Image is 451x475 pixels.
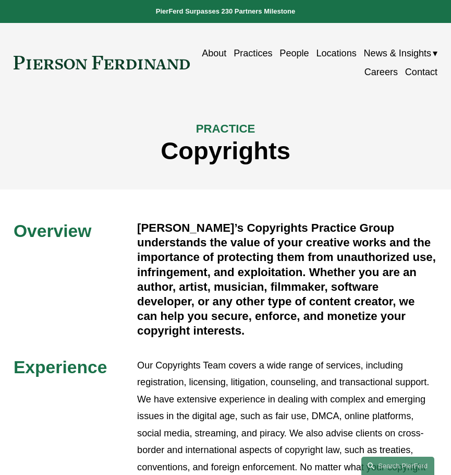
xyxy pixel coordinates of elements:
a: People [279,44,309,63]
h4: [PERSON_NAME]’s Copyrights Practice Group understands the value of your creative works and the im... [137,221,437,339]
span: News & Insights [364,45,432,62]
a: Locations [316,44,356,63]
span: Overview [14,221,92,241]
span: Experience [14,358,107,377]
a: About [202,44,226,63]
h1: Copyrights [14,137,437,165]
a: Contact [405,63,437,81]
a: folder dropdown [364,44,438,63]
span: PRACTICE [196,122,255,135]
a: Search this site [361,457,434,475]
a: Practices [234,44,272,63]
a: Careers [364,63,398,81]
